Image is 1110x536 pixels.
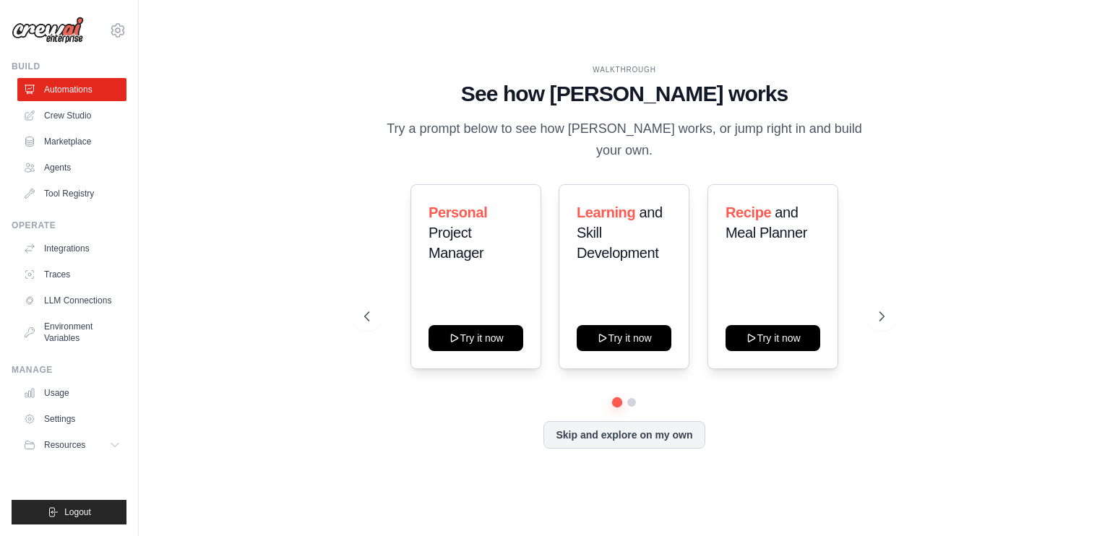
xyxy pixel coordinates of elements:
[17,104,126,127] a: Crew Studio
[543,421,705,449] button: Skip and explore on my own
[429,204,487,220] span: Personal
[17,78,126,101] a: Automations
[44,439,85,451] span: Resources
[17,433,126,457] button: Resources
[382,118,867,161] p: Try a prompt below to see how [PERSON_NAME] works, or jump right in and build your own.
[726,204,771,220] span: Recipe
[12,500,126,524] button: Logout
[429,325,523,351] button: Try it now
[726,325,820,351] button: Try it now
[17,182,126,205] a: Tool Registry
[12,61,126,72] div: Build
[64,506,91,518] span: Logout
[17,315,126,350] a: Environment Variables
[364,81,885,107] h1: See how [PERSON_NAME] works
[429,225,483,261] span: Project Manager
[577,204,663,261] span: and Skill Development
[17,263,126,286] a: Traces
[17,130,126,153] a: Marketplace
[726,204,807,241] span: and Meal Planner
[17,237,126,260] a: Integrations
[12,220,126,231] div: Operate
[17,381,126,405] a: Usage
[364,64,885,75] div: WALKTHROUGH
[577,204,635,220] span: Learning
[17,289,126,312] a: LLM Connections
[17,407,126,431] a: Settings
[12,17,84,44] img: Logo
[12,364,126,376] div: Manage
[17,156,126,179] a: Agents
[577,325,671,351] button: Try it now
